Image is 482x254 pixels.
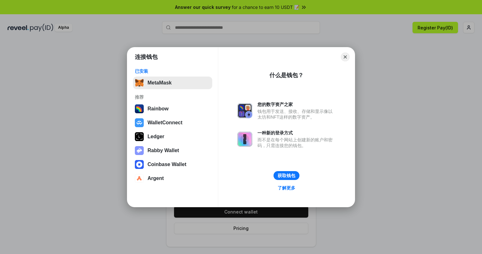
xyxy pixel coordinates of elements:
img: svg+xml,%3Csvg%20width%3D%2228%22%20height%3D%2228%22%20viewBox%3D%220%200%2028%2028%22%20fill%3D... [135,174,144,183]
a: 了解更多 [274,184,299,192]
div: 什么是钱包？ [269,71,304,79]
button: WalletConnect [133,116,212,129]
div: Argent [148,176,164,181]
img: svg+xml,%3Csvg%20xmlns%3D%22http%3A%2F%2Fwww.w3.org%2F2000%2Fsvg%22%20fill%3D%22none%22%20viewBox... [237,103,252,118]
img: svg+xml,%3Csvg%20width%3D%22120%22%20height%3D%22120%22%20viewBox%3D%220%200%20120%20120%22%20fil... [135,104,144,113]
div: 而不是在每个网站上创建新的账户和密码，只需连接您的钱包。 [257,137,336,148]
button: MetaMask [133,77,212,89]
img: svg+xml,%3Csvg%20width%3D%2228%22%20height%3D%2228%22%20viewBox%3D%220%200%2028%2028%22%20fill%3D... [135,118,144,127]
button: Argent [133,172,212,185]
div: 推荐 [135,94,210,100]
button: Close [341,53,350,61]
img: svg+xml,%3Csvg%20xmlns%3D%22http%3A%2F%2Fwww.w3.org%2F2000%2Fsvg%22%20fill%3D%22none%22%20viewBox... [135,146,144,155]
img: svg+xml,%3Csvg%20xmlns%3D%22http%3A%2F%2Fwww.w3.org%2F2000%2Fsvg%22%20width%3D%2228%22%20height%3... [135,132,144,141]
button: Coinbase Wallet [133,158,212,171]
div: Ledger [148,134,164,139]
div: MetaMask [148,80,172,86]
img: svg+xml,%3Csvg%20fill%3D%22none%22%20height%3D%2233%22%20viewBox%3D%220%200%2035%2033%22%20width%... [135,78,144,87]
h1: 连接钱包 [135,53,158,61]
div: Rabby Wallet [148,148,179,153]
img: svg+xml,%3Csvg%20xmlns%3D%22http%3A%2F%2Fwww.w3.org%2F2000%2Fsvg%22%20fill%3D%22none%22%20viewBox... [237,132,252,147]
div: 了解更多 [278,185,295,191]
button: Ledger [133,130,212,143]
div: Rainbow [148,106,169,112]
div: 您的数字资产之家 [257,102,336,107]
div: 一种新的登录方式 [257,130,336,136]
div: 获取钱包 [278,173,295,178]
img: svg+xml,%3Csvg%20width%3D%2228%22%20height%3D%2228%22%20viewBox%3D%220%200%2028%2028%22%20fill%3D... [135,160,144,169]
div: 已安装 [135,68,210,74]
div: 钱包用于发送、接收、存储和显示像以太坊和NFT这样的数字资产。 [257,108,336,120]
button: Rainbow [133,102,212,115]
div: Coinbase Wallet [148,162,186,167]
div: WalletConnect [148,120,183,126]
button: 获取钱包 [274,171,299,180]
button: Rabby Wallet [133,144,212,157]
